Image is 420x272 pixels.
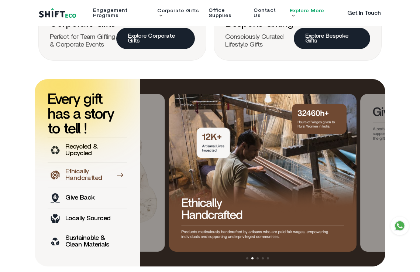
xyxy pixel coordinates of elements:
p: Locally Sourced [65,215,111,222]
p: Sustainable & Clean Materials [65,235,111,248]
a: Contact Us [254,8,276,18]
p: Recycled & Upcycled [65,143,111,157]
h1: Every gift has a story to tell ! [48,92,127,136]
a: Explore Corporate Gifts [116,28,195,49]
p: Give Back [65,194,94,201]
a: Engagement Programs [93,8,127,18]
a: Corporate Gifts [157,8,199,13]
p: Perfect for Team Gifting & Corporate Events [50,33,116,49]
a: Get In Touch [347,10,381,16]
a: Office Supplies [209,8,231,18]
p: Consciously Curated Lifestyle Gifts [225,33,294,49]
p: Ethically Handcrafted [65,168,111,181]
a: Explore More [290,8,324,13]
a: Explore Bespoke Gifts [294,28,370,49]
